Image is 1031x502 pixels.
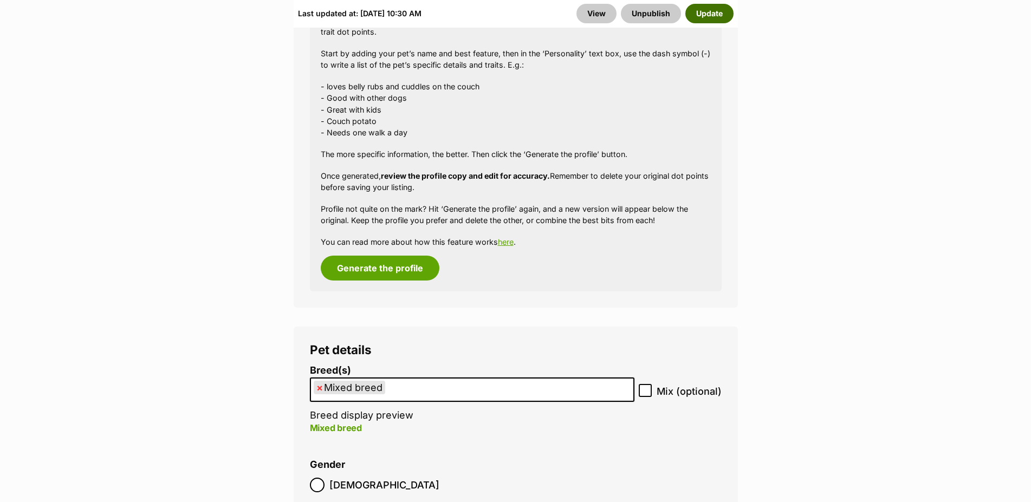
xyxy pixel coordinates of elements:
span: Pet details [310,342,372,357]
p: The more specific information, the better. Then click the ‘Generate the profile’ button. [321,148,711,160]
span: [DEMOGRAPHIC_DATA] [329,478,439,492]
button: Generate the profile [321,256,439,281]
a: here [498,237,514,246]
p: Mixed breed [310,421,634,434]
label: Breed(s) [310,365,634,376]
p: - loves belly rubs and cuddles on the couch - Good with other dogs - Great with kids - Couch pota... [321,81,711,139]
label: Gender [310,459,345,471]
p: Once generated, Remember to delete your original dot points before saving your listing. [321,170,711,193]
li: Breed display preview [310,365,634,446]
div: Last updated at: [DATE] 10:30 AM [298,4,422,23]
button: Update [685,4,734,23]
strong: review the profile copy and edit for accuracy. [381,171,550,180]
p: You can read more about how this feature works . [321,236,711,247]
button: Unpublish [621,4,681,23]
p: Start by adding your pet’s name and best feature, then in the ‘Personality’ text box, use the das... [321,48,711,71]
a: View [576,4,617,23]
li: Mixed breed [314,381,385,394]
span: × [316,381,323,394]
span: Mix (optional) [657,384,722,399]
p: Profile not quite on the mark? Hit ‘Generate the profile’ again, and a new version will appear be... [321,203,711,226]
